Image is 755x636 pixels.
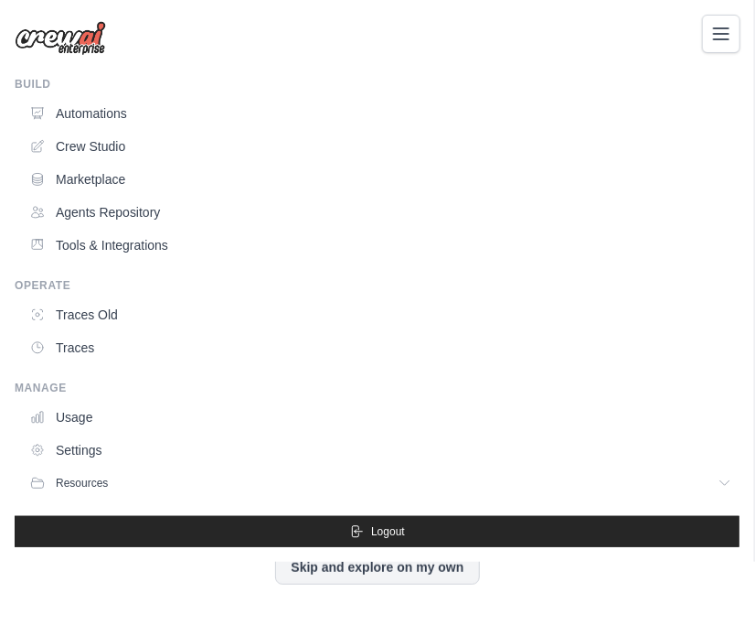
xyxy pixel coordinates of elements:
img: Logo [15,21,106,56]
a: Crew Studio [22,132,739,161]
a: Settings [22,436,739,465]
button: Resources [22,469,739,498]
iframe: Chat Widget [664,548,755,636]
div: Build [15,77,739,92]
a: Marketplace [22,165,739,194]
a: Usage [22,403,739,432]
a: Agents Repository [22,198,739,227]
a: Tools & Integrations [22,231,739,260]
div: Manage [15,381,739,395]
button: Logout [15,516,739,547]
div: Widget de chat [664,548,755,636]
div: Operate [15,278,739,293]
button: Toggle navigation [702,15,740,53]
a: Automations [22,99,739,128]
a: Traces [22,333,739,362]
span: Logout [371,524,405,539]
a: Traces Old [22,300,739,329]
span: Resources [56,476,108,490]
